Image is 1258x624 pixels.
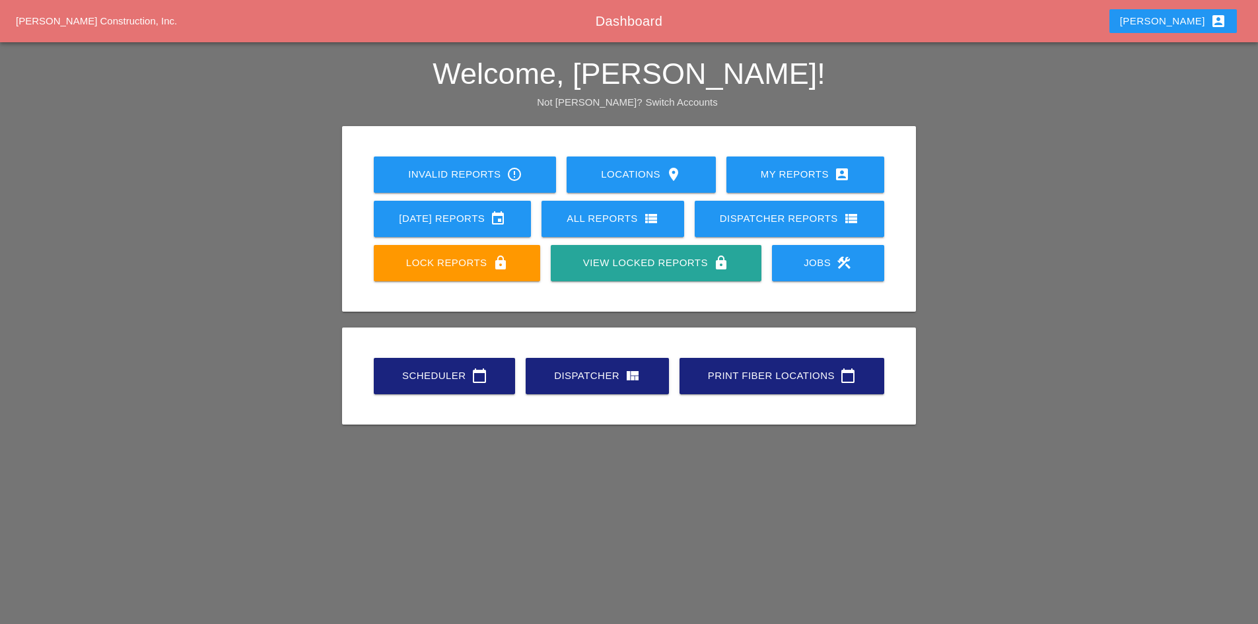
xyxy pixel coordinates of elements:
[572,255,740,271] div: View Locked Reports
[374,201,531,237] a: [DATE] Reports
[551,245,761,281] a: View Locked Reports
[507,166,522,182] i: error_outline
[542,201,684,237] a: All Reports
[625,368,641,384] i: view_quilt
[666,166,681,182] i: location_on
[588,166,694,182] div: Locations
[395,368,494,384] div: Scheduler
[395,255,519,271] div: Lock Reports
[547,368,648,384] div: Dispatcher
[395,166,535,182] div: Invalid Reports
[563,211,663,226] div: All Reports
[748,166,863,182] div: My Reports
[646,96,718,108] a: Switch Accounts
[713,255,729,271] i: lock
[567,156,715,193] a: Locations
[701,368,863,384] div: Print Fiber Locations
[374,358,515,394] a: Scheduler
[716,211,863,226] div: Dispatcher Reports
[16,15,177,26] a: [PERSON_NAME] Construction, Inc.
[695,201,884,237] a: Dispatcher Reports
[772,245,884,281] a: Jobs
[374,156,556,193] a: Invalid Reports
[537,96,642,108] span: Not [PERSON_NAME]?
[374,245,540,281] a: Lock Reports
[1210,13,1226,29] i: account_box
[493,255,508,271] i: lock
[843,211,859,226] i: view_list
[680,358,884,394] a: Print Fiber Locations
[840,368,856,384] i: calendar_today
[1120,13,1226,29] div: [PERSON_NAME]
[836,255,852,271] i: construction
[395,211,510,226] div: [DATE] Reports
[643,211,659,226] i: view_list
[596,14,662,28] span: Dashboard
[526,358,669,394] a: Dispatcher
[1109,9,1237,33] button: [PERSON_NAME]
[726,156,884,193] a: My Reports
[490,211,506,226] i: event
[793,255,863,271] div: Jobs
[834,166,850,182] i: account_box
[472,368,487,384] i: calendar_today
